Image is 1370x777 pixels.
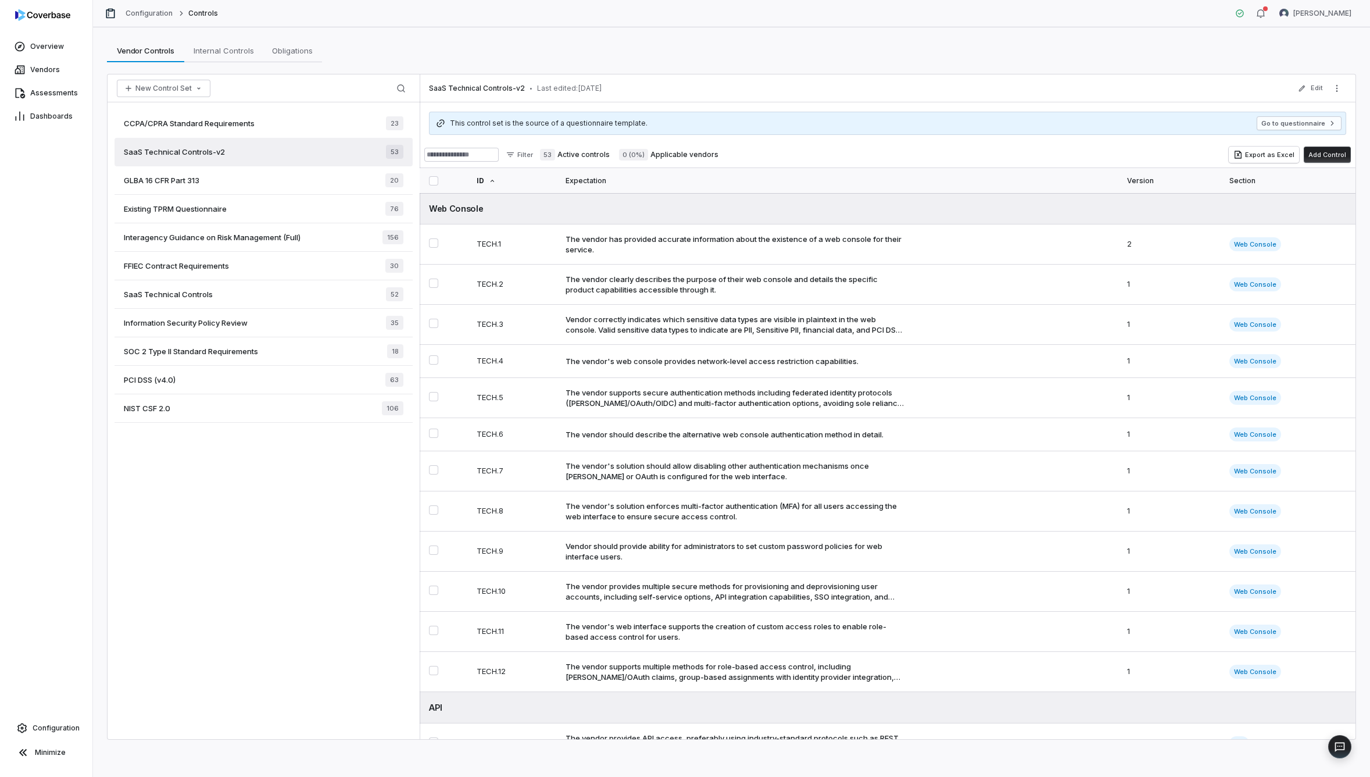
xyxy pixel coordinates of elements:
[470,572,559,612] td: TECH.10
[112,43,179,58] span: Vendor Controls
[124,403,170,414] span: NIST CSF 2.0
[566,429,883,440] div: The vendor should describe the alternative web console authentication method in detail.
[2,36,90,57] a: Overview
[115,280,413,309] a: SaaS Technical Controls52
[2,83,90,104] a: Assessments
[386,287,403,301] span: 52
[619,149,718,161] label: Applicable vendors
[1120,265,1222,305] td: 1
[1229,354,1281,368] span: Web Console
[429,586,438,595] button: Select TECH.10 control
[115,166,413,195] a: GLBA 16 CFR Part 31320
[1120,418,1222,451] td: 1
[30,42,64,51] span: Overview
[429,84,525,93] span: SaaS Technical Controls-v2
[385,259,403,273] span: 30
[115,195,413,223] a: Existing TPRM Questionnaire76
[530,84,532,92] span: •
[124,118,255,129] span: CCPA/CPRA Standard Requirements
[115,223,413,252] a: Interagency Guidance on Risk Management (Full)156
[429,392,438,401] button: Select TECH.5 control
[1229,736,1249,750] span: API
[429,202,1346,215] div: Web Console
[477,168,552,193] div: ID
[385,373,403,387] span: 63
[470,224,559,265] td: TECH.1
[15,9,70,21] img: logo-D7KZi-bG.svg
[566,501,906,522] div: The vendor's solution enforces multi-factor authentication (MFA) for all users accessing the web ...
[1257,116,1342,130] button: Go to questionnaire
[1229,625,1281,639] span: Web Console
[429,279,438,288] button: Select TECH.2 control
[1229,147,1299,163] button: Export as Excel
[386,116,403,130] span: 23
[470,265,559,305] td: TECH.2
[1229,391,1281,405] span: Web Console
[429,355,438,365] button: Select TECH.4 control
[1229,665,1281,679] span: Web Console
[566,733,906,754] div: The vendor provides API access, preferably using industry-standard protocols such as REST, GraphQ...
[30,88,78,98] span: Assessments
[470,345,559,378] td: TECH.4
[2,106,90,127] a: Dashboards
[429,429,438,438] button: Select TECH.6 control
[1294,78,1326,99] button: Edit
[1120,305,1222,345] td: 1
[566,461,906,482] div: The vendor's solution should allow disabling other authentication mechanisms once [PERSON_NAME] o...
[566,168,1113,193] div: Expectation
[429,465,438,475] button: Select TECH.7 control
[1272,5,1358,22] button: Chris Morgan avatar[PERSON_NAME]
[619,149,648,161] span: 0 (0%)
[429,238,438,248] button: Select TECH.1 control
[470,418,559,451] td: TECH.6
[1293,9,1351,18] span: [PERSON_NAME]
[537,84,602,93] span: Last edited: [DATE]
[124,375,176,385] span: PCI DSS (v4.0)
[566,387,906,408] div: The vendor supports secure authentication methods including federated identity protocols ([PERSON...
[267,43,317,58] span: Obligations
[470,491,559,532] td: TECH.8
[566,356,859,366] div: The vendor's web console provides network-level access restriction capabilities.
[124,232,301,243] span: Interagency Guidance on Risk Management (Full)
[429,701,1346,714] div: API
[470,723,559,764] td: TECH.13
[115,252,413,280] a: FFIEC Contract Requirements30
[470,532,559,572] td: TECH.9
[566,541,906,562] div: Vendor should provide ability for administrators to set custom password policies for web interfac...
[124,147,225,157] span: SaaS Technical Controls-v2
[470,378,559,418] td: TECH.5
[188,9,218,18] span: Controls
[429,737,438,747] button: Select TECH.13 control
[1120,345,1222,378] td: 1
[566,314,906,335] div: Vendor correctly indicates which sensitive data types are visible in plaintext in the web console...
[1120,451,1222,491] td: 1
[1120,378,1222,418] td: 1
[382,230,403,244] span: 156
[124,175,199,186] span: GLBA 16 CFR Part 313
[517,151,533,159] span: Filter
[124,204,227,214] span: Existing TPRM Questionnaire
[33,723,80,733] span: Configuration
[540,149,610,161] label: Active controls
[1304,147,1351,163] button: Add Control
[566,661,906,682] div: The vendor supports multiple methods for role-based access control, including [PERSON_NAME]/OAuth...
[35,748,66,757] span: Minimize
[124,261,229,271] span: FFIEC Contract Requirements
[115,337,413,366] a: SOC 2 Type II Standard Requirements18
[1229,237,1281,251] span: Web Console
[470,612,559,652] td: TECH.11
[1127,168,1215,193] div: Version
[1229,277,1281,291] span: Web Console
[429,626,438,635] button: Select TECH.11 control
[470,451,559,491] td: TECH.7
[30,112,73,121] span: Dashboards
[470,305,559,345] td: TECH.3
[382,401,403,415] span: 106
[124,318,248,328] span: Information Security Policy Review
[1120,723,1222,764] td: 1
[1120,652,1222,692] td: 1
[1229,504,1281,518] span: Web Console
[126,9,173,18] a: Configuration
[189,43,259,58] span: Internal Controls
[30,65,60,74] span: Vendors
